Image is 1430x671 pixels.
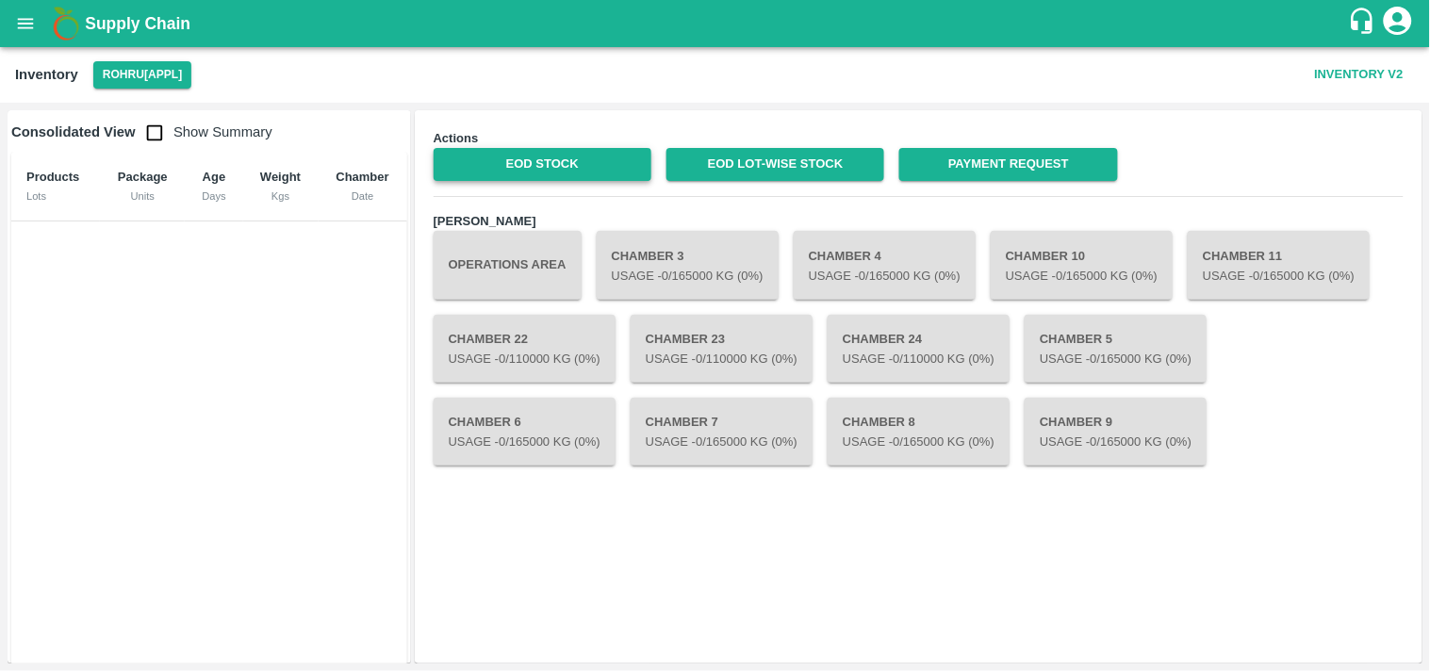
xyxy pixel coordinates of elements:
[1025,315,1207,383] button: Chamber 5Usage -0/165000 Kg (0%)
[118,170,168,184] b: Package
[26,188,85,205] div: Lots
[85,14,190,33] b: Supply Chain
[612,268,764,286] p: Usage - 0 /165000 Kg (0%)
[646,434,797,451] p: Usage - 0 /165000 Kg (0%)
[899,148,1117,181] a: Payment Request
[434,148,651,181] a: EOD Stock
[47,5,85,42] img: logo
[843,434,994,451] p: Usage - 0 /165000 Kg (0%)
[200,188,227,205] div: Days
[434,214,536,228] b: [PERSON_NAME]
[1381,4,1415,43] div: account of current user
[260,170,301,184] b: Weight
[1006,268,1158,286] p: Usage - 0 /165000 Kg (0%)
[1040,434,1192,451] p: Usage - 0 /165000 Kg (0%)
[26,170,79,184] b: Products
[334,188,392,205] div: Date
[336,170,388,184] b: Chamber
[1203,268,1355,286] p: Usage - 0 /165000 Kg (0%)
[597,231,779,299] button: Chamber 3Usage -0/165000 Kg (0%)
[449,434,600,451] p: Usage - 0 /165000 Kg (0%)
[11,124,136,139] b: Consolidated View
[85,10,1348,37] a: Supply Chain
[93,61,191,89] button: Select DC
[434,131,479,145] b: Actions
[434,315,616,383] button: Chamber 22Usage -0/110000 Kg (0%)
[631,315,813,383] button: Chamber 23Usage -0/110000 Kg (0%)
[1025,398,1207,466] button: Chamber 9Usage -0/165000 Kg (0%)
[115,188,170,205] div: Units
[828,315,1010,383] button: Chamber 24Usage -0/110000 Kg (0%)
[631,398,813,466] button: Chamber 7Usage -0/165000 Kg (0%)
[843,351,994,368] p: Usage - 0 /110000 Kg (0%)
[991,231,1173,299] button: Chamber 10Usage -0/165000 Kg (0%)
[1040,351,1192,368] p: Usage - 0 /165000 Kg (0%)
[809,268,961,286] p: Usage - 0 /165000 Kg (0%)
[1188,231,1370,299] button: Chamber 11Usage -0/165000 Kg (0%)
[794,231,976,299] button: Chamber 4Usage -0/165000 Kg (0%)
[1307,58,1411,91] button: Inventory V2
[258,188,304,205] div: Kgs
[449,351,600,368] p: Usage - 0 /110000 Kg (0%)
[1348,7,1381,41] div: customer-support
[203,170,226,184] b: Age
[15,67,78,82] b: Inventory
[828,398,1010,466] button: Chamber 8Usage -0/165000 Kg (0%)
[136,124,272,139] span: Show Summary
[666,148,884,181] a: EOD Lot-wise Stock
[4,2,47,45] button: open drawer
[434,398,616,466] button: Chamber 6Usage -0/165000 Kg (0%)
[434,231,582,299] button: Operations Area
[646,351,797,368] p: Usage - 0 /110000 Kg (0%)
